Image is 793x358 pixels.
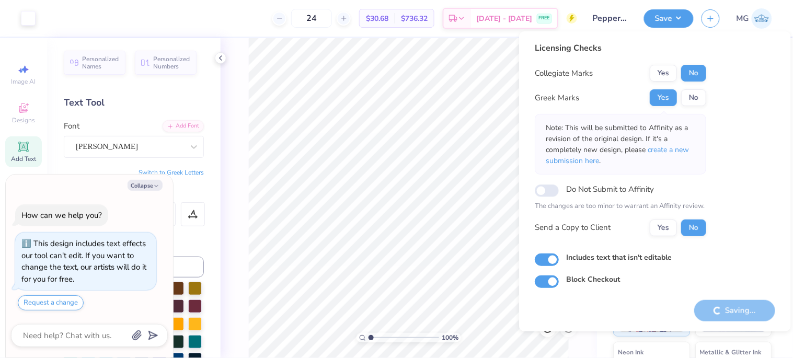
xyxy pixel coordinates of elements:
[650,65,677,82] button: Yes
[681,89,706,106] button: No
[700,347,762,357] span: Metallic & Glitter Ink
[21,210,102,221] div: How can we help you?
[153,55,190,70] span: Personalized Numbers
[737,8,772,29] a: MG
[585,8,636,29] input: Untitled Design
[535,92,579,104] div: Greek Marks
[11,155,36,163] span: Add Text
[535,67,593,79] div: Collegiate Marks
[442,333,458,342] span: 100 %
[535,222,611,234] div: Send a Copy to Client
[366,13,388,24] span: $30.68
[546,122,695,166] p: Note: This will be submitted to Affinity as a revision of the original design. If it's a complete...
[546,145,689,166] span: create a new submission here
[401,13,428,24] span: $736.32
[535,201,706,212] p: The changes are too minor to warrant an Affinity review.
[82,55,119,70] span: Personalized Names
[566,182,654,196] label: Do Not Submit to Affinity
[64,96,204,110] div: Text Tool
[291,9,332,28] input: – –
[18,295,84,310] button: Request a change
[64,120,79,132] label: Font
[681,65,706,82] button: No
[21,238,146,284] div: This design includes text effects our tool can't edit. If you want to change the text, our artist...
[535,42,706,54] div: Licensing Checks
[737,13,749,25] span: MG
[681,220,706,236] button: No
[128,180,163,191] button: Collapse
[650,220,677,236] button: Yes
[566,274,620,285] label: Block Checkout
[752,8,772,29] img: Michael Galon
[644,9,694,28] button: Save
[618,347,644,357] span: Neon Ink
[12,77,36,86] span: Image AI
[650,89,677,106] button: Yes
[12,116,35,124] span: Designs
[476,13,533,24] span: [DATE] - [DATE]
[566,252,672,263] label: Includes text that isn't editable
[539,15,550,22] span: FREE
[139,168,204,177] button: Switch to Greek Letters
[163,120,204,132] div: Add Font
